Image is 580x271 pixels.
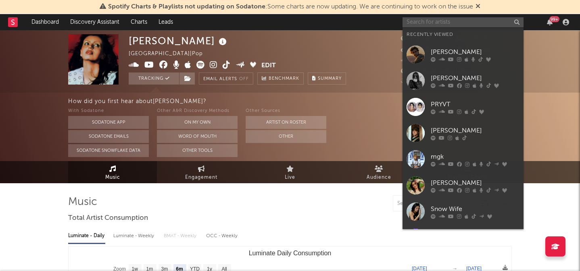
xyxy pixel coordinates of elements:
span: Music [105,173,120,182]
a: Leads [153,14,179,30]
button: 99+ [547,19,553,25]
button: Edit [261,61,276,71]
span: : Some charts are now updating. We are continuing to work on the issue [108,4,473,10]
a: Dashboard [26,14,65,30]
a: Discovery Assistant [65,14,125,30]
span: Jump Score: 44.6 [401,79,449,84]
div: 99 + [549,16,559,22]
a: Music [68,161,157,183]
div: With Sodatone [68,106,149,116]
span: Dismiss [476,4,480,10]
button: Artist on Roster [246,116,326,129]
button: Other [246,130,326,143]
button: Email AlertsOff [199,72,253,85]
button: Sodatone Snowflake Data [68,144,149,157]
span: Spotify Charts & Playlists not updating on Sodatone [108,4,265,10]
a: aespa [403,225,524,251]
a: [PERSON_NAME] [403,41,524,68]
button: Tracking [129,72,179,85]
a: Charts [125,14,153,30]
div: Snow Wife [431,204,519,214]
button: Sodatone Emails [68,130,149,143]
span: Benchmark [269,74,299,84]
button: On My Own [157,116,238,129]
input: Search for artists [403,17,524,27]
span: 179,742 [401,36,432,41]
em: Off [239,77,249,81]
div: mgk [431,152,519,161]
div: [PERSON_NAME] [431,178,519,188]
span: Live [285,173,295,182]
span: Total Artist Consumption [68,213,148,223]
a: Audience [334,161,423,183]
span: Engagement [185,173,217,182]
div: PRYVT [431,99,519,109]
div: Other A&R Discovery Methods [157,106,238,116]
a: [PERSON_NAME] [403,68,524,94]
div: How did you first hear about [PERSON_NAME] ? [68,97,580,106]
div: [GEOGRAPHIC_DATA] | Pop [129,49,212,59]
div: [PERSON_NAME] [431,47,519,57]
a: Engagement [157,161,246,183]
a: [PERSON_NAME] [403,172,524,199]
a: mgk [403,146,524,172]
div: Other Sources [246,106,326,116]
span: 1,100,000 [401,47,437,52]
span: 3,607 [401,58,426,63]
button: Other Tools [157,144,238,157]
div: Luminate - Daily [68,229,105,243]
button: Word Of Mouth [157,130,238,143]
a: [PERSON_NAME] [403,120,524,146]
span: 729,391 Monthly Listeners [401,69,481,74]
input: Search by song name or URL [393,201,478,207]
div: Luminate - Weekly [113,229,156,243]
span: Summary [318,77,342,81]
a: Snow Wife [403,199,524,225]
div: [PERSON_NAME] [129,34,229,48]
div: [PERSON_NAME] [431,126,519,135]
div: Recently Viewed [407,30,519,39]
span: Audience [367,173,391,182]
button: Summary [308,72,346,85]
text: Luminate Daily Consumption [249,250,332,257]
a: Benchmark [257,72,304,85]
div: [PERSON_NAME] [431,73,519,83]
button: Sodatone App [68,116,149,129]
div: OCC - Weekly [206,229,238,243]
a: PRYVT [403,94,524,120]
a: Live [246,161,334,183]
